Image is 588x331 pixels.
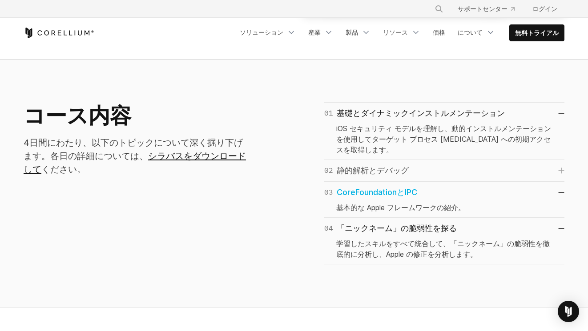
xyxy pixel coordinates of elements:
font: について [458,28,483,36]
font: 基本的な Apple フレームワークの紹介。 [336,203,465,212]
div: ナビゲーションメニュー [234,24,564,41]
a: シラバスをダウンロードして [24,151,246,175]
a: 01基礎とダイナミックインストルメンテーション [324,107,564,120]
font: リソース [383,28,408,36]
font: 基礎とダイナミックインストルメンテーション [337,108,505,118]
font: 静的解析とデバッグ [337,166,409,175]
div: ナビゲーションメニュー [424,1,564,17]
font: 学習したスキルをすべて統合して、「ニックネーム」の脆弱性を徹底的に分析し、Apple の修正を分析します。 [336,239,550,259]
div: Open Intercom Messenger [558,301,579,322]
button: 検索 [431,1,447,17]
font: CoreFoundationとIPC [337,187,417,197]
a: 03CoreFoundationとIPC [324,186,564,199]
font: 4日間にわたり、以下のトピックについて深く掘り下げます。各日の詳細については、 [24,137,243,161]
a: 04「ニックネーム」の脆弱性を探る [324,222,564,235]
font: 01 [324,108,333,117]
font: 02 [324,166,333,175]
font: iOS セキュリティ モデルを理解し、動的インストルメンテーションを使用してターゲット プロセス [MEDICAL_DATA] への初期アクセスを取得します。 [336,124,551,154]
font: 無料トライアル [515,29,559,36]
font: ログイン [532,5,557,12]
font: ソリューション [240,28,283,36]
font: 産業 [308,28,321,36]
font: サポートセンター [458,5,507,12]
font: 03 [324,187,333,196]
font: 価格 [433,28,445,36]
a: 02静的解析とデバッグ [324,164,564,177]
font: 04 [324,223,333,232]
font: コース内容 [24,102,131,128]
font: 「ニックネーム」の脆弱性を探る [337,223,457,233]
a: コレリウムホーム [24,28,94,38]
font: ください。 [41,164,86,175]
font: 製品 [346,28,358,36]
